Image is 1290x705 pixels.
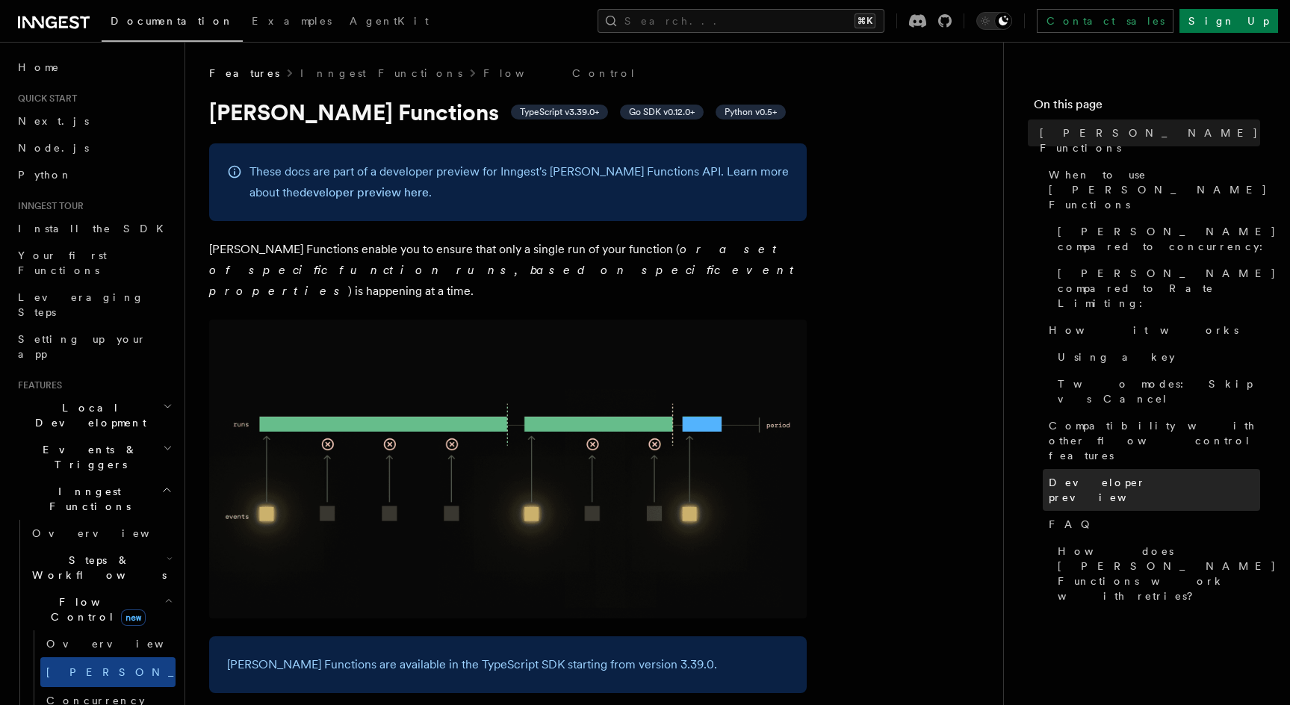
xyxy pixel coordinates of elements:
[18,249,107,276] span: Your first Functions
[12,442,163,472] span: Events & Triggers
[26,547,176,588] button: Steps & Workflows
[12,284,176,326] a: Leveraging Steps
[26,553,167,583] span: Steps & Workflows
[1058,350,1175,364] span: Using a key
[1058,376,1260,406] span: Two modes: Skip vs Cancel
[209,242,801,298] em: or a set of specific function runs, based on specific event properties
[1058,544,1277,603] span: How does [PERSON_NAME] Functions work with retries?
[12,478,176,520] button: Inngest Functions
[18,142,89,154] span: Node.js
[483,66,636,81] a: Flow Control
[209,320,807,618] img: Singleton Functions only process one run at a time.
[12,326,176,367] a: Setting up your app
[1052,218,1260,260] a: [PERSON_NAME] compared to concurrency:
[12,93,77,105] span: Quick start
[1058,266,1277,311] span: [PERSON_NAME] compared to Rate Limiting:
[598,9,884,33] button: Search...⌘K
[18,60,60,75] span: Home
[18,223,173,235] span: Install the SDK
[46,638,200,650] span: Overview
[40,657,176,687] a: [PERSON_NAME]
[111,15,234,27] span: Documentation
[1052,344,1260,370] a: Using a key
[1034,96,1260,119] h4: On this page
[1058,224,1277,254] span: [PERSON_NAME] compared to concurrency:
[1052,260,1260,317] a: [PERSON_NAME] compared to Rate Limiting:
[12,242,176,284] a: Your first Functions
[1043,412,1260,469] a: Compatibility with other flow control features
[976,12,1012,30] button: Toggle dark mode
[1043,511,1260,538] a: FAQ
[520,106,599,118] span: TypeScript v3.39.0+
[1049,167,1268,212] span: When to use [PERSON_NAME] Functions
[249,161,789,203] p: These docs are part of a developer preview for Inngest's [PERSON_NAME] Functions API. Learn more ...
[1052,538,1260,609] a: How does [PERSON_NAME] Functions work with retries?
[46,666,265,678] span: [PERSON_NAME]
[12,108,176,134] a: Next.js
[341,4,438,40] a: AgentKit
[12,134,176,161] a: Node.js
[26,588,176,630] button: Flow Controlnew
[243,4,341,40] a: Examples
[32,527,186,539] span: Overview
[1034,119,1260,161] a: [PERSON_NAME] Functions
[350,15,429,27] span: AgentKit
[121,609,146,626] span: new
[12,400,163,430] span: Local Development
[252,15,332,27] span: Examples
[26,594,164,624] span: Flow Control
[12,54,176,81] a: Home
[227,654,789,675] p: [PERSON_NAME] Functions are available in the TypeScript SDK starting from version 3.39.0.
[300,185,429,199] a: developer preview here
[12,200,84,212] span: Inngest tour
[1049,418,1260,463] span: Compatibility with other flow control features
[300,66,462,81] a: Inngest Functions
[18,333,146,360] span: Setting up your app
[12,484,161,514] span: Inngest Functions
[18,115,89,127] span: Next.js
[725,106,777,118] span: Python v0.5+
[12,394,176,436] button: Local Development
[1043,161,1260,218] a: When to use [PERSON_NAME] Functions
[1049,475,1260,505] span: Developer preview
[1040,125,1260,155] span: [PERSON_NAME] Functions
[1052,370,1260,412] a: Two modes: Skip vs Cancel
[209,66,279,81] span: Features
[629,106,695,118] span: Go SDK v0.12.0+
[1049,517,1097,532] span: FAQ
[18,291,144,318] span: Leveraging Steps
[12,161,176,188] a: Python
[12,215,176,242] a: Install the SDK
[12,436,176,478] button: Events & Triggers
[1179,9,1278,33] a: Sign Up
[1043,317,1260,344] a: How it works
[855,13,875,28] kbd: ⌘K
[1049,323,1238,338] span: How it works
[18,169,72,181] span: Python
[1043,469,1260,511] a: Developer preview
[209,239,807,302] p: [PERSON_NAME] Functions enable you to ensure that only a single run of your function ( ) is happe...
[12,379,62,391] span: Features
[1037,9,1173,33] a: Contact sales
[102,4,243,42] a: Documentation
[26,520,176,547] a: Overview
[209,99,807,125] h1: [PERSON_NAME] Functions
[40,630,176,657] a: Overview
